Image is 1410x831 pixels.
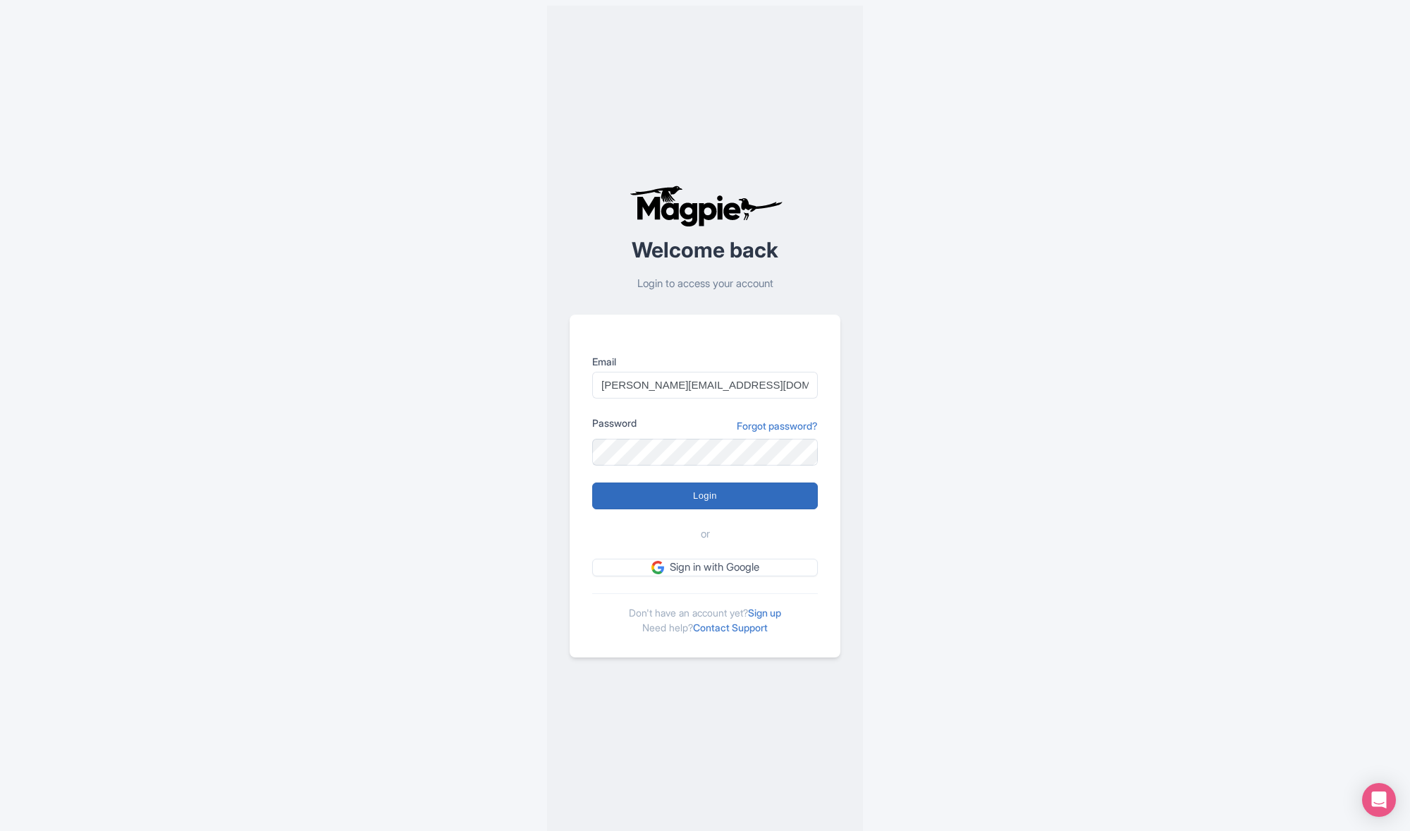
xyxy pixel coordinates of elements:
[570,276,840,292] p: Login to access your account
[651,561,664,574] img: google.svg
[592,354,818,369] label: Email
[701,526,710,542] span: or
[737,418,818,433] a: Forgot password?
[1362,783,1396,817] div: Open Intercom Messenger
[592,483,818,509] input: Login
[626,185,785,227] img: logo-ab69f6fb50320c5b225c76a69d11143b.png
[748,607,781,619] a: Sign up
[570,238,840,262] h2: Welcome back
[592,593,818,635] div: Don't have an account yet? Need help?
[592,416,637,430] label: Password
[592,372,818,399] input: you@example.com
[693,621,768,633] a: Contact Support
[592,559,818,576] a: Sign in with Google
